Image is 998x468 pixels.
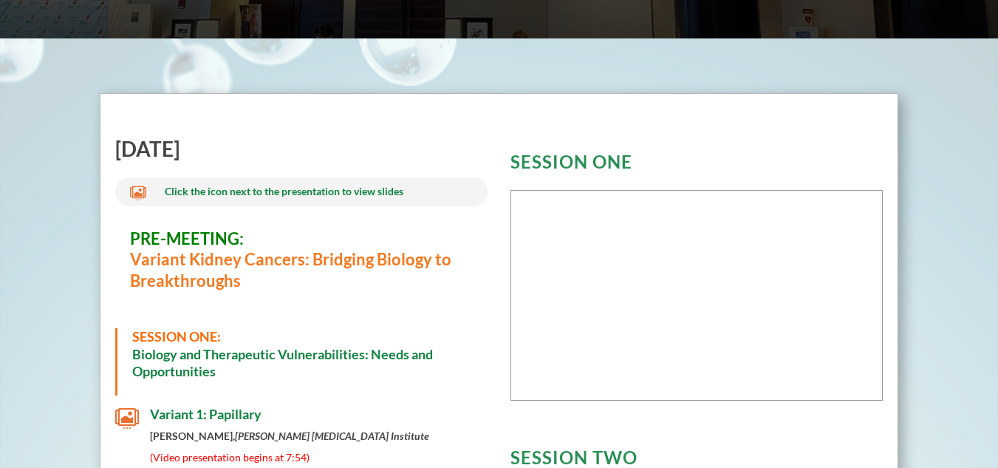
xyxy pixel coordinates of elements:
h3: Variant Kidney Cancers: Bridging Biology to Breakthroughs [130,228,473,299]
span:  [115,407,139,430]
span: Variant 1: Papillary [150,406,262,422]
strong: Biology and Therapeutic Vulnerabilities: Needs and Opportunities [132,346,433,379]
h3: SESSION ONE [510,153,883,178]
span:  [130,185,146,201]
iframe: Variant Kidney Cancers: Bridging Biology to Breakthroughs | Kidney Cancer Research Summit 2025 [511,191,882,400]
span: (Video presentation begins at 7:54) [150,451,310,464]
strong: [PERSON_NAME], [150,430,429,442]
span: Click the icon next to the presentation to view slides [165,185,403,197]
span: SESSION ONE: [132,328,221,345]
em: [PERSON_NAME] [MEDICAL_DATA] Institute [235,430,429,442]
h2: [DATE] [115,138,488,166]
span: PRE-MEETING: [130,228,244,248]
